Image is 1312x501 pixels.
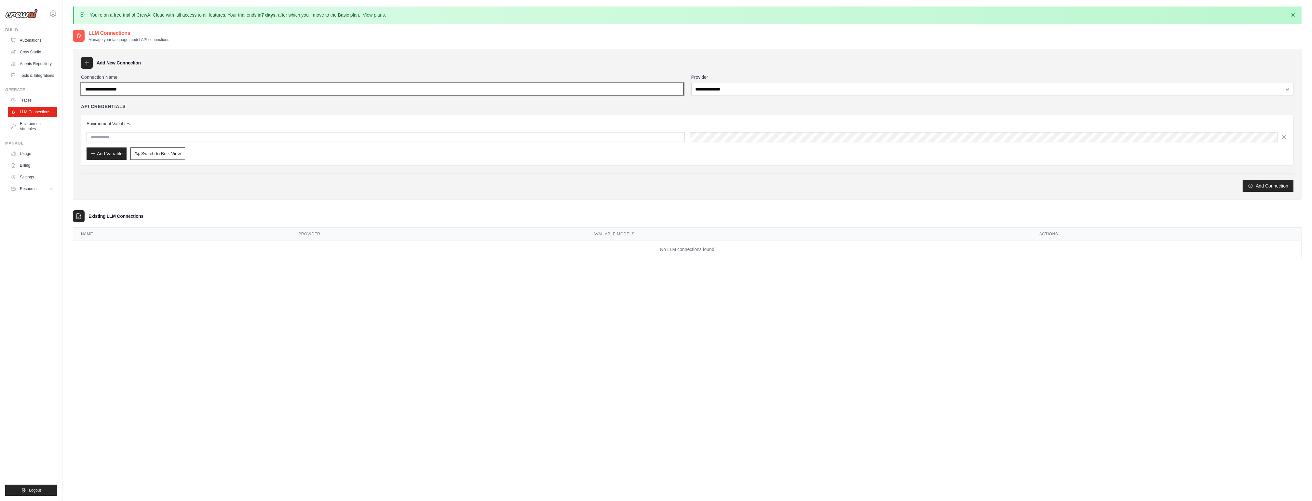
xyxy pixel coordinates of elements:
[73,228,291,241] th: Name
[29,488,41,493] span: Logout
[8,70,57,81] a: Tools & Integrations
[691,74,1294,80] label: Provider
[8,35,57,46] a: Automations
[5,485,57,496] button: Logout
[8,47,57,57] a: Crew Studio
[97,60,141,66] h3: Add New Connection
[586,228,1032,241] th: Available Models
[81,103,126,110] h4: API Credentials
[87,147,127,160] button: Add Variable
[363,12,385,18] a: View plans
[88,37,169,42] p: Manage your language model API connections
[8,59,57,69] a: Agents Repository
[20,186,38,191] span: Resources
[8,107,57,117] a: LLM Connections
[8,95,57,105] a: Traces
[291,228,586,241] th: Provider
[1243,180,1293,192] button: Add Connection
[5,141,57,146] div: Manage
[8,160,57,171] a: Billing
[141,150,181,157] span: Switch to Bulk View
[5,9,38,19] img: Logo
[8,118,57,134] a: Environment Variables
[1032,228,1301,241] th: Actions
[81,74,683,80] label: Connection Name
[88,29,169,37] h2: LLM Connections
[87,120,1288,127] h3: Environment Variables
[8,184,57,194] button: Resources
[73,241,1301,258] td: No LLM connections found
[5,87,57,92] div: Operate
[90,12,386,18] p: You're on a free trial of CrewAI Cloud with full access to all features. Your trial ends in , aft...
[88,213,143,219] h3: Existing LLM Connections
[130,147,185,160] button: Switch to Bulk View
[8,172,57,182] a: Settings
[5,27,57,33] div: Build
[8,148,57,159] a: Usage
[261,12,276,18] strong: 7 days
